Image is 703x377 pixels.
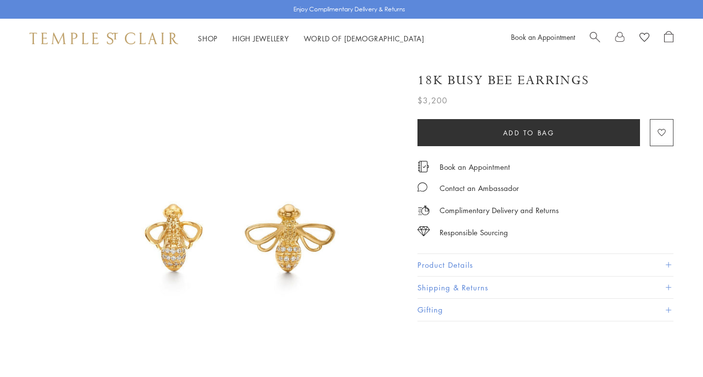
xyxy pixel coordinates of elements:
a: Book an Appointment [440,161,510,172]
a: Search [590,31,600,46]
img: icon_sourcing.svg [417,226,430,236]
a: Book an Appointment [511,32,575,42]
img: Temple St. Clair [30,32,178,44]
p: Enjoy Complimentary Delivery & Returns [293,4,405,14]
nav: Main navigation [198,32,424,45]
button: Gifting [417,299,673,321]
div: Responsible Sourcing [440,226,508,239]
button: Product Details [417,254,673,276]
iframe: Gorgias live chat messenger [654,331,693,367]
button: Add to bag [417,119,640,146]
img: MessageIcon-01_2.svg [417,182,427,192]
div: Contact an Ambassador [440,182,519,194]
img: icon_delivery.svg [417,204,430,217]
a: Open Shopping Bag [664,31,673,46]
span: $3,200 [417,94,447,107]
span: Add to bag [503,127,555,138]
img: icon_appointment.svg [417,161,429,172]
p: Complimentary Delivery and Returns [440,204,559,217]
button: Shipping & Returns [417,277,673,299]
a: High JewelleryHigh Jewellery [232,33,289,43]
a: ShopShop [198,33,218,43]
a: View Wishlist [639,31,649,46]
a: World of [DEMOGRAPHIC_DATA]World of [DEMOGRAPHIC_DATA] [304,33,424,43]
h1: 18K Busy Bee Earrings [417,72,589,89]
